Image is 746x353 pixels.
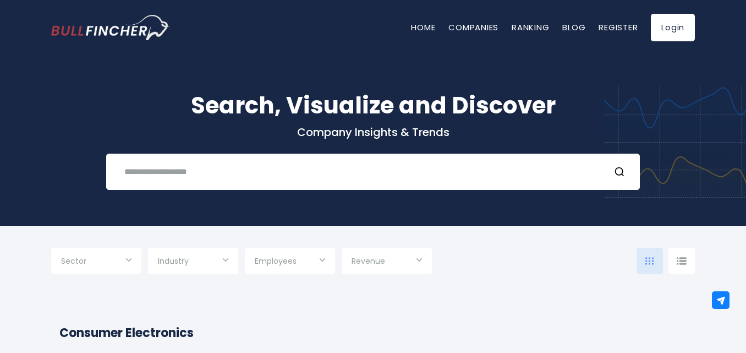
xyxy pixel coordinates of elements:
[51,88,695,123] h1: Search, Visualize and Discover
[51,125,695,139] p: Company Insights & Trends
[51,15,169,40] a: Go to homepage
[352,256,385,266] span: Revenue
[614,165,628,179] button: Search
[645,257,654,265] img: icon-comp-grid.svg
[599,21,638,33] a: Register
[512,21,549,33] a: Ranking
[651,14,695,41] a: Login
[255,256,297,266] span: Employees
[158,252,228,272] input: Selection
[59,324,687,342] h2: Consumer Electronics
[158,256,189,266] span: Industry
[562,21,585,33] a: Blog
[411,21,435,33] a: Home
[448,21,498,33] a: Companies
[255,252,325,272] input: Selection
[61,252,131,272] input: Selection
[51,15,170,40] img: Bullfincher logo
[352,252,422,272] input: Selection
[677,257,687,265] img: icon-comp-list-view.svg
[61,256,86,266] span: Sector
